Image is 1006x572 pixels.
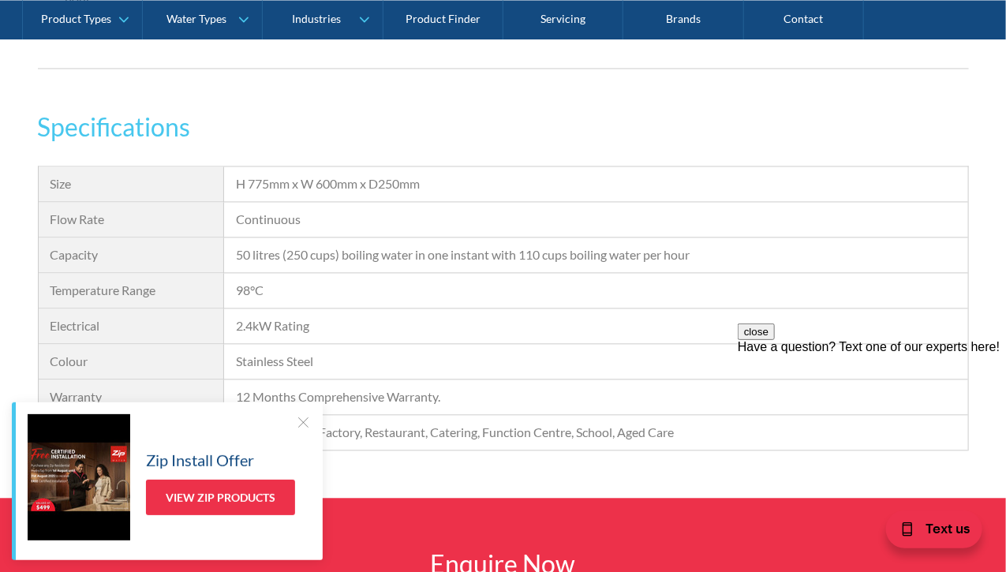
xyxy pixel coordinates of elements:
div: Flow Rate [50,210,212,229]
div: 50 litres (250 cups) boiling water in one instant with 110 cups boiling water per hour [236,245,956,264]
div: Continuous [236,210,956,229]
div: Temperature Range [50,281,212,300]
div: Warranty [50,387,212,406]
h5: Zip Install Offer [146,448,254,472]
div: H 775mm x W 600mm x D250mm [236,174,956,193]
div: Office Kitchen, Factory, Restaurant, Catering, Function Centre, School, Aged Care [236,423,956,442]
div: 98°C [236,281,956,300]
div: Electrical [50,316,212,335]
div: Water Types [166,13,226,26]
div: 2.4kW Rating [236,316,956,335]
iframe: podium webchat widget prompt [738,323,1006,513]
div: Product Types [41,13,111,26]
img: Zip Install Offer [28,414,130,540]
div: Size [50,174,212,193]
h3: Specifications [38,108,969,146]
div: 12 Months Comprehensive Warranty. [236,387,956,406]
iframe: podium webchat widget bubble [848,493,1006,572]
div: Colour [50,352,212,371]
a: View Zip Products [146,480,295,515]
div: Capacity [50,245,212,264]
div: Industries [292,13,341,26]
div: Stainless Steel [236,352,956,371]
